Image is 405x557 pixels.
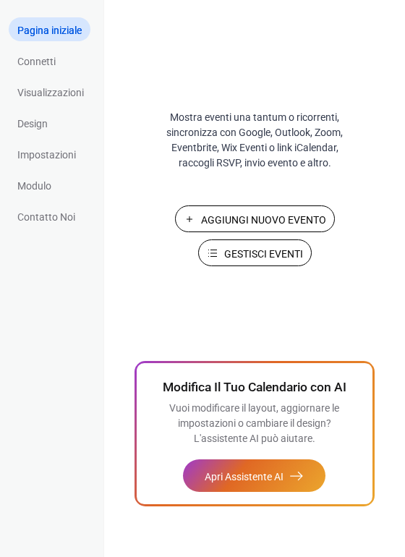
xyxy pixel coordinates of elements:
[198,239,312,266] button: Gestisci Eventi
[9,111,56,135] a: Design
[175,205,335,232] button: Aggiungi Nuovo Evento
[17,54,56,69] span: Connetti
[17,179,51,194] span: Modulo
[224,247,303,262] span: Gestisci Eventi
[9,142,85,166] a: Impostazioni
[169,402,339,444] span: Vuoi modificare il layout, aggiornare le impostazioni o cambiare il design? L'assistente AI può a...
[201,213,326,228] span: Aggiungi Nuovo Evento
[9,17,90,41] a: Pagina iniziale
[17,210,75,225] span: Contatto Noi
[9,204,84,228] a: Contatto Noi
[205,469,283,485] span: Apri Assistente AI
[163,377,346,397] span: Modifica Il Tuo Calendario con AI
[17,85,84,101] span: Visualizzazioni
[9,173,60,197] a: Modulo
[183,459,325,492] button: Apri Assistente AI
[9,80,93,103] a: Visualizzazioni
[157,110,352,171] span: Mostra eventi una tantum o ricorrenti, sincronizza con Google, Outlook, Zoom, Eventbrite, Wix Eve...
[9,48,64,72] a: Connetti
[17,23,82,38] span: Pagina iniziale
[17,116,48,132] span: Design
[17,148,76,163] span: Impostazioni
